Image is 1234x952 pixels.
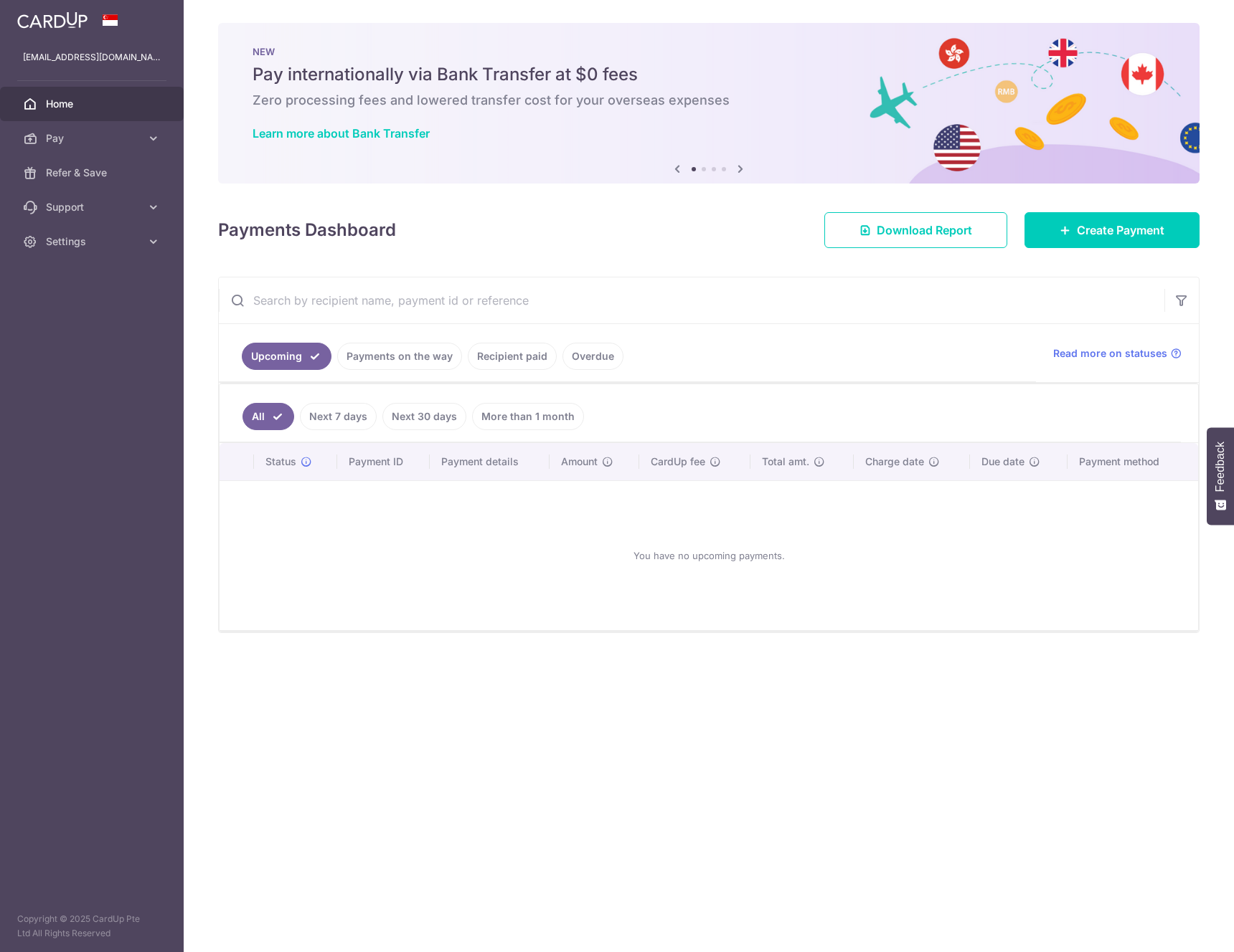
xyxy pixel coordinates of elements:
[382,403,466,430] a: Next 30 days
[762,454,809,469] span: Total amt.
[1068,443,1198,480] th: Payment method
[1053,346,1167,361] span: Read more on statuses
[46,200,141,214] span: Support
[300,403,377,430] a: Next 7 days
[1141,909,1220,945] iframe: Opens a widget where you can find more information
[23,50,161,65] p: [EMAIL_ADDRESS][DOMAIN_NAME]
[17,11,88,29] img: CardUp
[651,454,705,469] span: CardUp fee
[877,222,972,239] span: Download Report
[237,492,1181,619] div: You have no upcoming payments.
[242,403,294,430] a: All
[1207,427,1234,525] button: Feedback - Show survey
[865,454,924,469] span: Charge date
[46,166,141,180] span: Refer & Save
[430,443,550,480] th: Payment details
[561,454,598,469] span: Amount
[1214,442,1227,492] span: Feedback
[218,23,1200,184] img: Bank transfer banner
[218,217,396,243] h4: Payments Dashboard
[242,343,331,370] a: Upcoming
[1053,346,1182,361] a: Read more on statuses
[253,92,1165,109] h6: Zero processing fees and lowered transfer cost for your overseas expenses
[253,126,430,141] a: Learn more about Bank Transfer
[253,46,1165,57] p: NEW
[337,443,430,480] th: Payment ID
[472,403,584,430] a: More than 1 month
[265,454,296,469] span: Status
[46,234,141,249] span: Settings
[1025,212,1200,248] a: Create Payment
[562,343,623,370] a: Overdue
[337,343,462,370] a: Payments on the way
[253,63,1165,86] h5: Pay internationally via Bank Transfer at $0 fees
[1077,222,1164,239] span: Create Payment
[981,454,1025,469] span: Due date
[824,212,1007,248] a: Download Report
[46,131,141,146] span: Pay
[46,97,141,111] span: Home
[468,343,557,370] a: Recipient paid
[219,277,1164,323] input: Search by recipient name, payment id or reference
